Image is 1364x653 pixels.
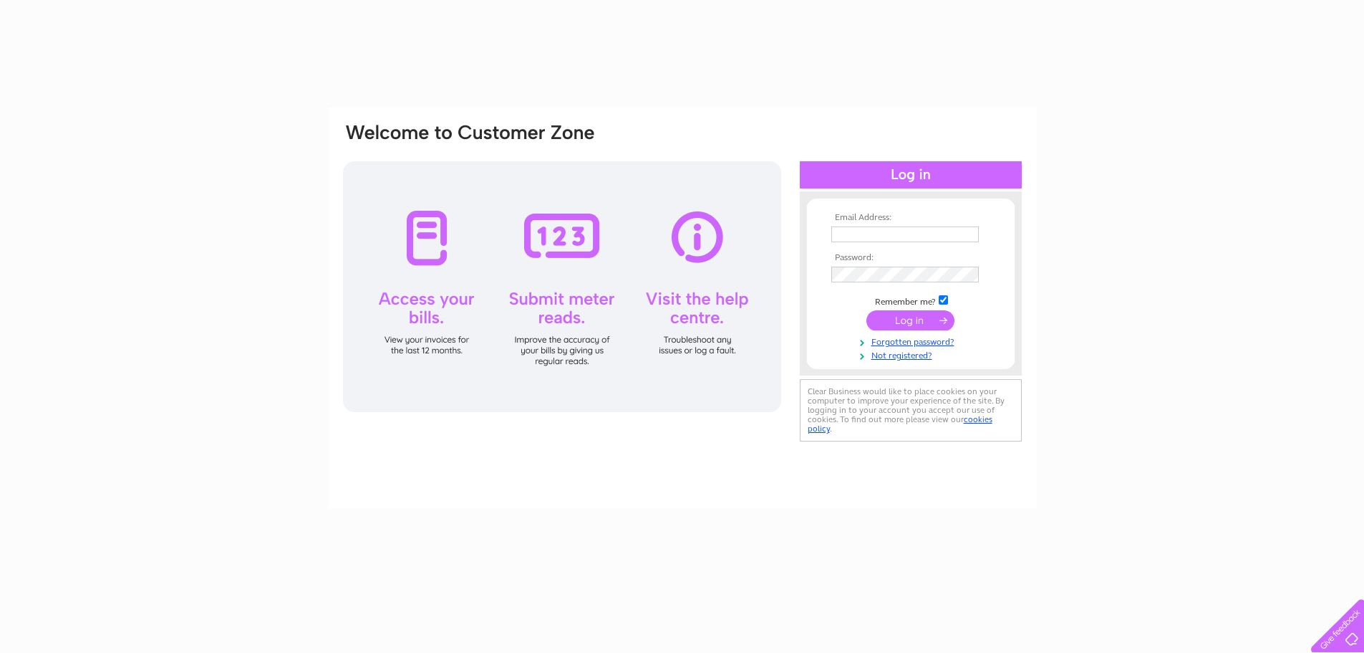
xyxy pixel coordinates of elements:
a: cookies policy [808,414,992,434]
a: Forgotten password? [831,334,994,348]
input: Submit [866,310,954,330]
a: Not registered? [831,348,994,361]
th: Password: [828,253,994,263]
th: Email Address: [828,213,994,223]
div: Clear Business would like to place cookies on your computer to improve your experience of the sit... [800,379,1022,442]
td: Remember me? [828,293,994,308]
